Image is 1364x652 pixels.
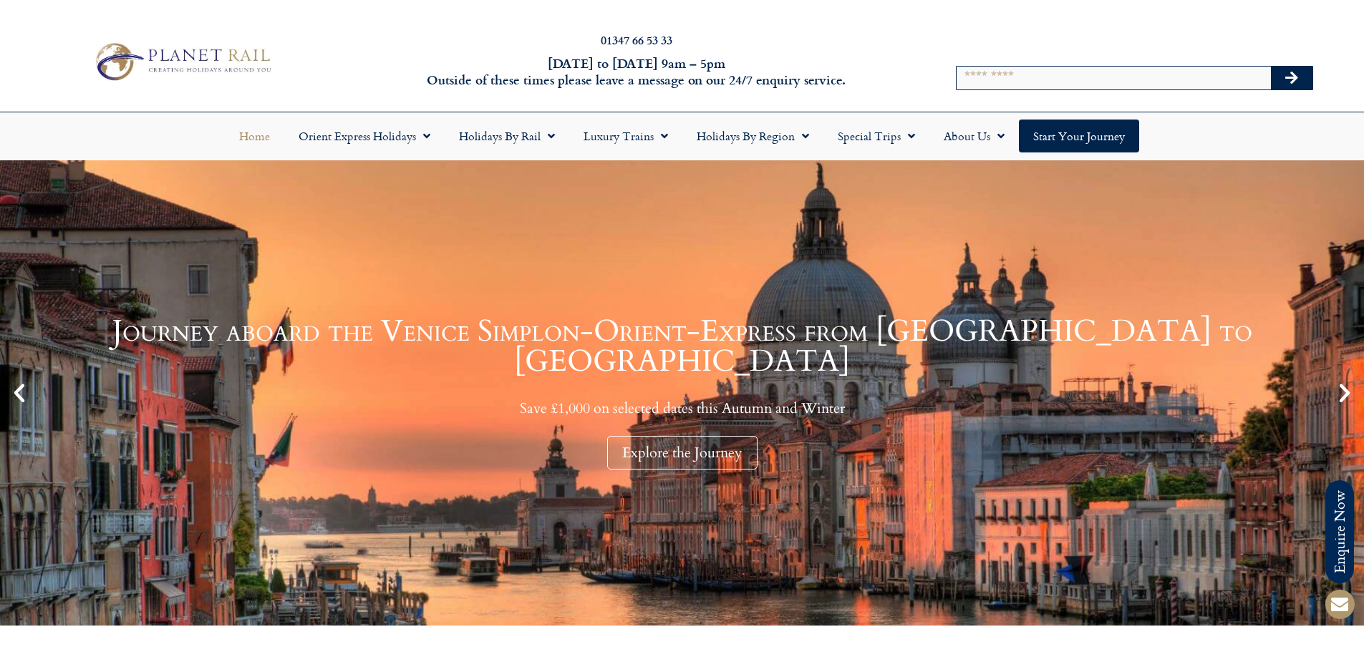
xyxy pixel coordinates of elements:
[367,55,906,89] h6: [DATE] to [DATE] 9am – 5pm Outside of these times please leave a message on our 24/7 enquiry serv...
[36,316,1328,376] h1: Journey aboard the Venice Simplon-Orient-Express from [GEOGRAPHIC_DATA] to [GEOGRAPHIC_DATA]
[7,120,1357,152] nav: Menu
[1271,67,1312,89] button: Search
[601,31,672,48] a: 01347 66 53 33
[1019,120,1139,152] a: Start your Journey
[284,120,445,152] a: Orient Express Holidays
[7,381,32,405] div: Previous slide
[36,399,1328,417] p: Save £1,000 on selected dates this Autumn and Winter
[823,120,929,152] a: Special Trips
[929,120,1019,152] a: About Us
[607,436,758,469] div: Explore the Journey
[682,120,823,152] a: Holidays by Region
[88,39,276,84] img: Planet Rail Train Holidays Logo
[569,120,682,152] a: Luxury Trains
[445,120,569,152] a: Holidays by Rail
[1332,381,1357,405] div: Next slide
[225,120,284,152] a: Home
